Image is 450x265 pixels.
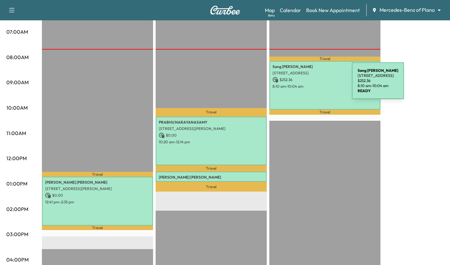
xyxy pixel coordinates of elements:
p: $ 252.36 [358,78,398,83]
span: Mercedes-Benz of Plano [379,6,435,14]
p: Sang [PERSON_NAME] [272,64,377,69]
p: 12:00PM [6,154,27,162]
p: Travel [156,165,267,172]
p: 09:00AM [6,78,29,86]
b: Sang [PERSON_NAME] [358,68,398,73]
p: $ 0.00 [45,193,150,198]
p: 04:00PM [6,256,29,263]
p: Travel [156,108,267,117]
p: Travel [269,57,380,61]
p: 8:10 am - 10:04 am [358,83,398,88]
p: 07:00AM [6,28,28,36]
p: [STREET_ADDRESS][PERSON_NAME] [45,186,150,191]
a: Book New Appointment [306,6,360,14]
p: Travel [156,182,267,192]
a: Calendar [280,6,301,14]
p: 08:00AM [6,53,29,61]
p: 12:41 pm - 2:35 pm [45,200,150,205]
p: 11:00AM [6,129,26,137]
p: $ 0.00 [159,132,264,138]
p: PRABHU NARAYANASAMY [159,120,264,125]
p: Travel [42,226,153,230]
p: 10:00AM [6,104,28,112]
p: Travel [42,172,153,177]
p: [STREET_ADDRESS] [159,181,264,186]
p: $ 252.36 [272,77,377,83]
a: MapBeta [265,6,275,14]
div: Beta [268,13,275,18]
b: READY [358,88,371,93]
p: 8:10 am - 10:04 am [272,84,377,89]
p: [STREET_ADDRESS][PERSON_NAME] [159,126,264,131]
p: 02:00PM [6,205,28,213]
p: 03:00PM [6,230,28,238]
img: Curbee Logo [210,6,240,15]
p: 10:20 am - 12:14 pm [159,139,264,145]
p: [PERSON_NAME] [PERSON_NAME] [45,180,150,185]
p: [STREET_ADDRESS] [358,73,398,78]
p: Travel [269,110,380,115]
p: [STREET_ADDRESS] [272,71,377,76]
p: [PERSON_NAME] [PERSON_NAME] [159,175,264,180]
p: 01:00PM [6,180,27,187]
